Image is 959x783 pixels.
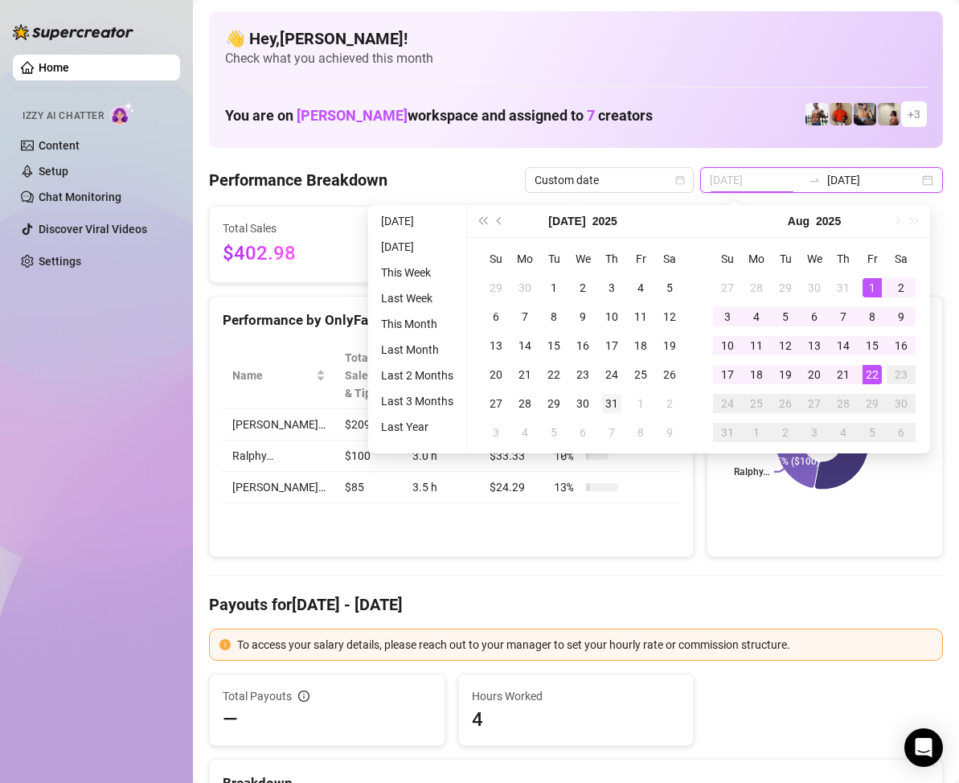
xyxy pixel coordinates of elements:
td: $33.33 [480,441,545,472]
div: 28 [834,394,853,413]
div: 15 [863,336,882,355]
td: 2025-07-12 [655,302,684,331]
div: 1 [747,423,766,442]
input: Start date [710,171,801,189]
td: 2025-08-05 [539,418,568,447]
div: 16 [891,336,911,355]
td: 2025-07-30 [800,273,829,302]
th: Th [597,244,626,273]
td: 2025-07-01 [539,273,568,302]
td: 2025-08-13 [800,331,829,360]
td: 2025-07-14 [510,331,539,360]
th: Sa [887,244,916,273]
td: 2025-08-30 [887,389,916,418]
div: 20 [486,365,506,384]
span: 13 % [554,478,580,496]
td: [PERSON_NAME]… [223,409,335,441]
div: 7 [515,307,535,326]
div: 27 [805,394,824,413]
div: 10 [718,336,737,355]
td: 2025-07-13 [482,331,510,360]
td: Ralphy… [223,441,335,472]
td: 2025-08-27 [800,389,829,418]
td: 3.0 h [403,441,479,472]
td: 2025-08-12 [771,331,800,360]
td: 2025-08-15 [858,331,887,360]
li: Last 2 Months [375,366,460,385]
div: 12 [660,307,679,326]
div: 5 [544,423,564,442]
div: 24 [602,365,621,384]
div: 1 [631,394,650,413]
span: Total Sales & Tips [345,349,380,402]
button: Choose a year [592,205,617,237]
div: 9 [573,307,592,326]
td: 2025-08-03 [713,302,742,331]
div: 29 [544,394,564,413]
td: 2025-07-04 [626,273,655,302]
a: Content [39,139,80,152]
div: 4 [631,278,650,297]
td: 2025-09-03 [800,418,829,447]
th: Tu [539,244,568,273]
div: 5 [660,278,679,297]
div: 19 [660,336,679,355]
td: 2025-08-07 [829,302,858,331]
div: 8 [863,307,882,326]
td: 2025-08-24 [713,389,742,418]
a: Chat Monitoring [39,191,121,203]
img: JUSTIN [805,103,828,125]
td: 2025-07-18 [626,331,655,360]
li: [DATE] [375,211,460,231]
th: Name [223,342,335,409]
div: 3 [486,423,506,442]
li: [DATE] [375,237,460,256]
div: 29 [486,278,506,297]
div: 26 [776,394,795,413]
td: 2025-07-20 [482,360,510,389]
div: 7 [834,307,853,326]
div: 5 [863,423,882,442]
span: Total Payouts [223,687,292,705]
td: 2025-08-25 [742,389,771,418]
td: 2025-09-05 [858,418,887,447]
td: 2025-07-25 [626,360,655,389]
div: 1 [544,278,564,297]
td: 2025-07-10 [597,302,626,331]
div: 11 [631,307,650,326]
img: Ralphy [878,103,900,125]
td: 2025-09-01 [742,418,771,447]
th: Su [482,244,510,273]
text: Ralphy… [734,466,769,478]
h1: You are on workspace and assigned to creators [225,107,653,125]
th: Sa [655,244,684,273]
div: 12 [776,336,795,355]
td: 2025-07-31 [597,389,626,418]
div: 30 [515,278,535,297]
a: Setup [39,165,68,178]
div: 5 [776,307,795,326]
td: 2025-08-08 [858,302,887,331]
div: 29 [776,278,795,297]
span: Custom date [535,168,684,192]
div: 2 [891,278,911,297]
li: This Week [375,263,460,282]
td: 2025-07-09 [568,302,597,331]
div: 6 [891,423,911,442]
img: Justin [830,103,852,125]
span: Total Sales [223,219,369,237]
td: 2025-07-17 [597,331,626,360]
div: 9 [660,423,679,442]
div: 26 [660,365,679,384]
td: 2025-08-14 [829,331,858,360]
span: Hours Worked [472,687,681,705]
td: 2025-08-17 [713,360,742,389]
div: 7 [602,423,621,442]
div: 29 [863,394,882,413]
td: $209.98 [335,409,403,441]
td: 2025-08-28 [829,389,858,418]
button: Previous month (PageUp) [491,205,509,237]
td: 2025-08-22 [858,360,887,389]
th: We [568,244,597,273]
td: 2025-08-18 [742,360,771,389]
